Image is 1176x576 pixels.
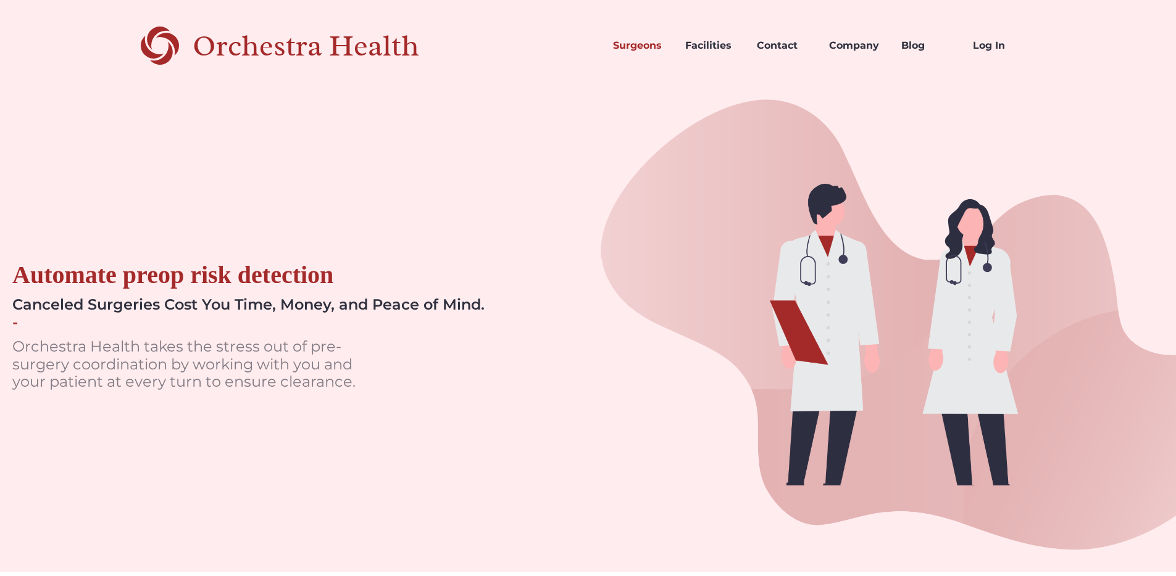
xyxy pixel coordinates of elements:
a: Company [819,25,891,67]
a: home [141,25,462,67]
div: Canceled Surgeries Cost You Time, Money, and Peace of Mind. [12,296,485,314]
a: Surgeons [603,25,675,67]
p: Orchestra Health takes the stress out of pre-surgery coordination by working with you and your pa... [12,338,383,391]
a: Contact [747,25,819,67]
a: Blog [891,25,964,67]
img: doctors [588,91,1176,572]
a: Facilities [675,25,748,67]
div: - [12,314,18,332]
a: Log In [963,25,1035,67]
div: Orchestra Health [193,33,462,59]
div: Automate preop risk detection [12,260,333,290]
